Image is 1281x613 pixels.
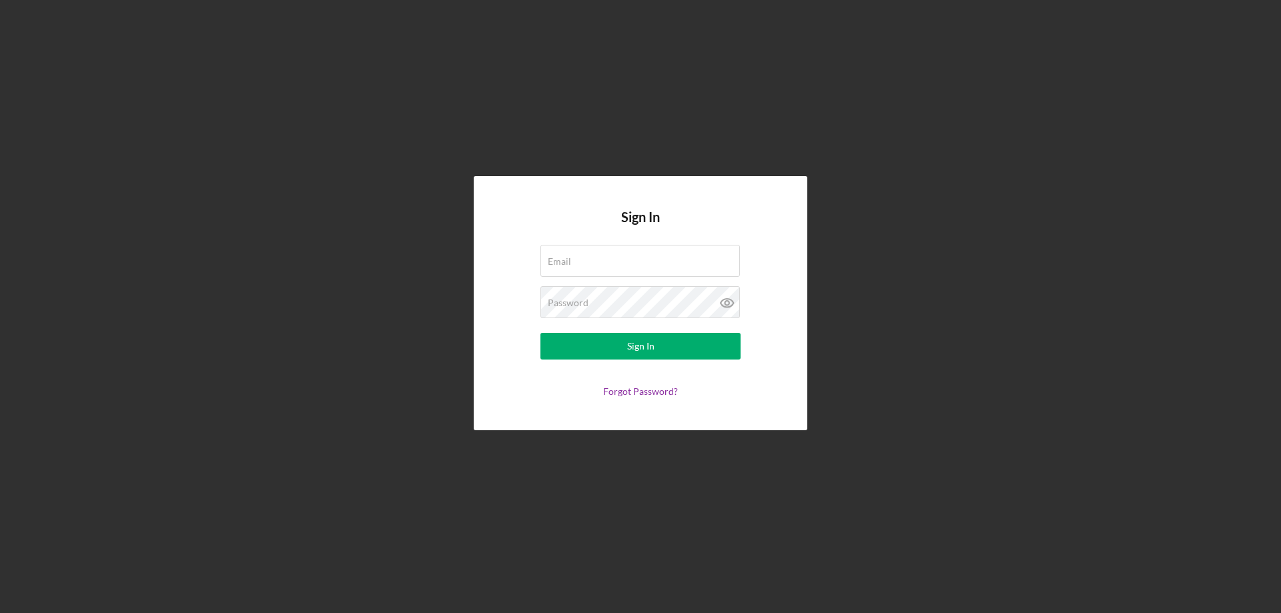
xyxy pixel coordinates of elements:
[603,386,678,397] a: Forgot Password?
[548,256,571,267] label: Email
[627,333,655,360] div: Sign In
[540,333,741,360] button: Sign In
[621,209,660,245] h4: Sign In
[548,297,588,308] label: Password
